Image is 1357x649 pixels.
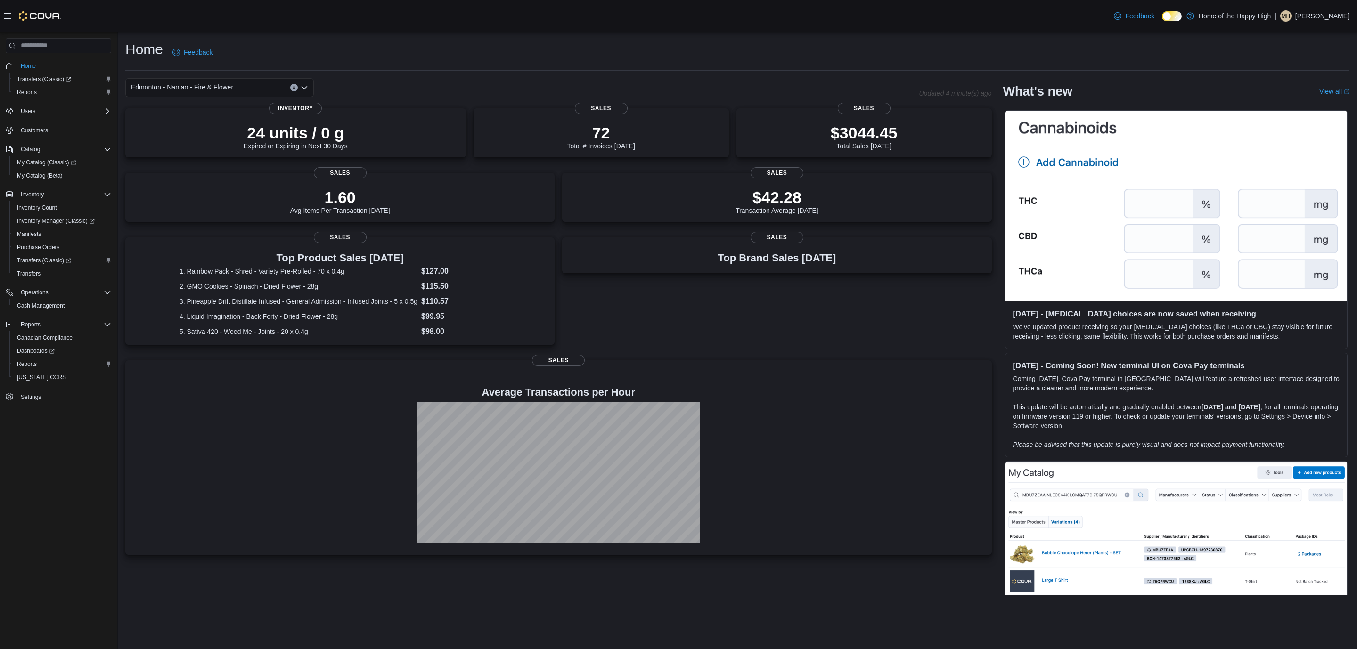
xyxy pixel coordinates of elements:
[13,268,111,279] span: Transfers
[736,188,818,214] div: Transaction Average [DATE]
[1013,374,1340,393] p: Coming [DATE], Cova Pay terminal in [GEOGRAPHIC_DATA] will feature a refreshed user interface des...
[13,268,44,279] a: Transfers
[9,86,115,99] button: Reports
[21,191,44,198] span: Inventory
[838,103,891,114] span: Sales
[13,372,111,383] span: Washington CCRS
[6,55,111,428] nav: Complex example
[9,227,115,241] button: Manifests
[17,105,39,117] button: Users
[180,267,417,276] dt: 1. Rainbow Pack - Shred - Variety Pre-Rolled - 70 x 0.4g
[13,73,75,85] a: Transfers (Classic)
[13,255,75,266] a: Transfers (Classic)
[19,11,61,21] img: Cova
[718,252,836,264] h3: Top Brand Sales [DATE]
[17,391,45,403] a: Settings
[1202,403,1260,411] strong: [DATE] and [DATE]
[1162,11,1182,21] input: Dark Mode
[9,156,115,169] a: My Catalog (Classic)
[17,144,44,155] button: Catalog
[13,242,111,253] span: Purchase Orders
[9,73,115,86] a: Transfers (Classic)
[421,266,500,277] dd: $127.00
[17,75,71,83] span: Transfers (Classic)
[21,146,40,153] span: Catalog
[13,170,111,181] span: My Catalog (Beta)
[1013,309,1340,318] h3: [DATE] - [MEDICAL_DATA] choices are now saved when receiving
[9,254,115,267] a: Transfers (Classic)
[180,297,417,306] dt: 3. Pineapple Drift Distillate Infused - General Admission - Infused Joints - 5 x 0.5g
[17,390,111,402] span: Settings
[17,172,63,179] span: My Catalog (Beta)
[21,62,36,70] span: Home
[1125,11,1154,21] span: Feedback
[2,59,115,73] button: Home
[17,159,76,166] span: My Catalog (Classic)
[184,48,213,57] span: Feedback
[2,389,115,403] button: Settings
[421,296,500,307] dd: $110.57
[17,257,71,264] span: Transfers (Classic)
[831,123,898,142] p: $3044.45
[1282,10,1291,22] span: MH
[2,105,115,118] button: Users
[21,289,49,296] span: Operations
[13,332,76,343] a: Canadian Compliance
[2,188,115,201] button: Inventory
[17,105,111,117] span: Users
[751,167,803,178] span: Sales
[13,228,111,240] span: Manifests
[919,89,991,97] p: Updated 4 minute(s) ago
[17,217,95,225] span: Inventory Manager (Classic)
[9,267,115,280] button: Transfers
[13,228,45,240] a: Manifests
[9,357,115,371] button: Reports
[133,387,984,398] h4: Average Transactions per Hour
[9,331,115,344] button: Canadian Compliance
[9,201,115,214] button: Inventory Count
[17,204,57,211] span: Inventory Count
[17,319,111,330] span: Reports
[180,282,417,291] dt: 2. GMO Cookies - Spinach - Dried Flower - 28g
[567,123,635,150] div: Total # Invoices [DATE]
[21,393,41,401] span: Settings
[1013,441,1285,448] em: Please be advised that this update is purely visual and does not impact payment functionality.
[13,215,111,227] span: Inventory Manager (Classic)
[13,372,70,383] a: [US_STATE] CCRS
[1003,84,1072,99] h2: What's new
[1295,10,1349,22] p: [PERSON_NAME]
[13,87,111,98] span: Reports
[13,215,98,227] a: Inventory Manager (Classic)
[421,281,500,292] dd: $115.50
[1280,10,1292,22] div: Mackenzie Howell
[13,332,111,343] span: Canadian Compliance
[13,358,41,370] a: Reports
[314,232,367,243] span: Sales
[17,144,111,155] span: Catalog
[17,124,111,136] span: Customers
[13,87,41,98] a: Reports
[13,157,80,168] a: My Catalog (Classic)
[17,89,37,96] span: Reports
[17,60,40,72] a: Home
[17,230,41,238] span: Manifests
[9,299,115,312] button: Cash Management
[13,255,111,266] span: Transfers (Classic)
[13,202,111,213] span: Inventory Count
[17,287,52,298] button: Operations
[1199,10,1271,22] p: Home of the Happy High
[180,252,500,264] h3: Top Product Sales [DATE]
[21,321,41,328] span: Reports
[1319,88,1349,95] a: View allExternal link
[2,286,115,299] button: Operations
[269,103,322,114] span: Inventory
[9,241,115,254] button: Purchase Orders
[2,143,115,156] button: Catalog
[17,373,66,381] span: [US_STATE] CCRS
[831,123,898,150] div: Total Sales [DATE]
[131,81,233,93] span: Edmonton - Namao - Fire & Flower
[13,157,111,168] span: My Catalog (Classic)
[575,103,628,114] span: Sales
[17,360,37,368] span: Reports
[13,170,66,181] a: My Catalog (Beta)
